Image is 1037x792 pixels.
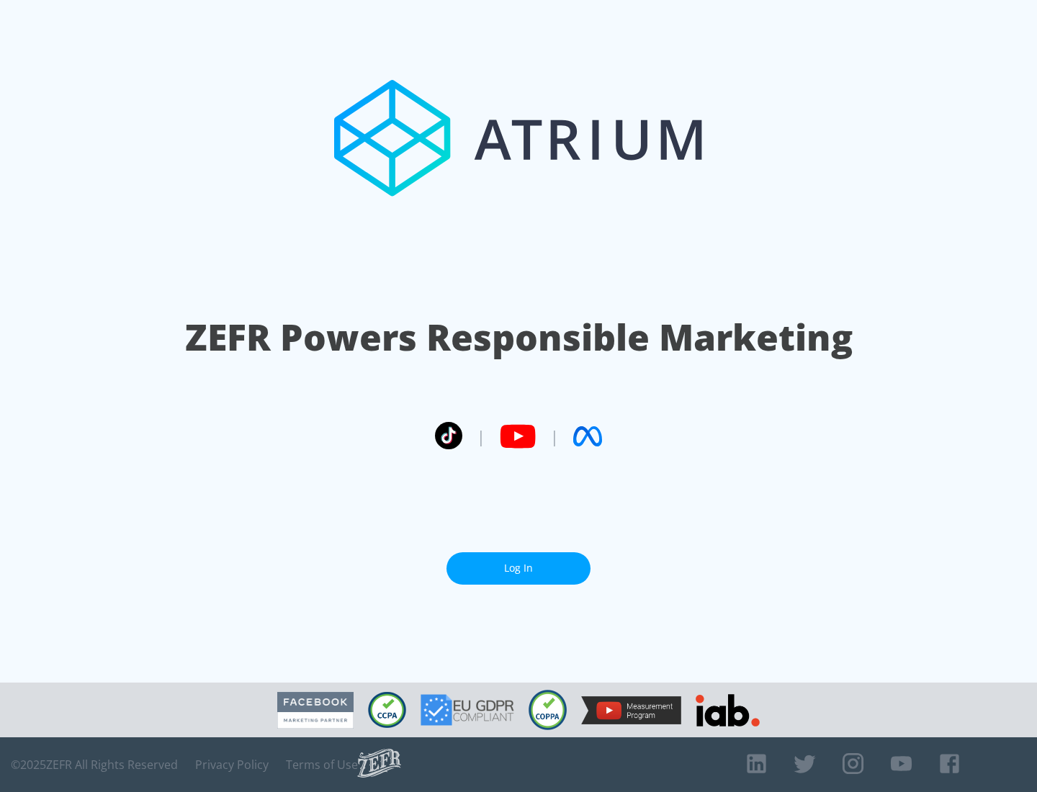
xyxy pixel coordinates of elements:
img: COPPA Compliant [529,690,567,730]
a: Terms of Use [286,757,358,772]
span: | [477,426,485,447]
span: © 2025 ZEFR All Rights Reserved [11,757,178,772]
span: | [550,426,559,447]
a: Privacy Policy [195,757,269,772]
img: IAB [696,694,760,726]
img: GDPR Compliant [421,694,514,726]
img: YouTube Measurement Program [581,696,681,724]
a: Log In [446,552,591,585]
h1: ZEFR Powers Responsible Marketing [185,312,853,362]
img: CCPA Compliant [368,692,406,728]
img: Facebook Marketing Partner [277,692,354,729]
